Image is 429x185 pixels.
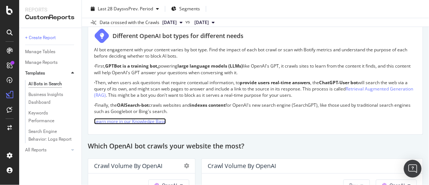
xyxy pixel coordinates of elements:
a: Templates [25,69,69,77]
div: Different OpenAI bot types for different needs [113,32,243,40]
span: vs [186,18,191,25]
div: Manage Tables [25,48,55,56]
span: 2025 Sep. 24th [162,19,177,26]
div: Keywords Performance [28,109,70,125]
div: Crawl Volume by OpenAI [208,162,276,169]
strong: OAISearch-bot [117,102,149,108]
div: + Create Report [25,34,56,42]
span: 2025 Aug. 27th [194,19,209,26]
strong: provide users real-time answers [240,79,310,86]
div: Which OpenAI bot crawls your website the most? [88,141,423,153]
p: First, powering like OpenAI's GPT, it crawls sites to learn from the content it finds, and this c... [94,63,417,75]
p: Then, when users ask questions that require contextual information, to , the will search the web ... [94,79,417,98]
a: Manage Reports [25,59,76,66]
div: Different OpenAI bot types for different needsAI bot engagement with your content varies by bot t... [88,22,423,134]
a: + Create Report [25,34,76,42]
button: Last 28 DaysvsPrev. Period [88,3,162,15]
a: Learn more in our Knowledge Base [94,118,166,124]
div: Search Engine Behavior: Logs Report [28,128,72,143]
div: Data crossed with the Crawls [100,19,159,26]
h2: Which OpenAI bot crawls your website the most? [88,141,244,153]
div: Reports [25,6,76,13]
span: Last 28 Days [98,6,124,12]
a: AI Bots in Search [28,80,76,88]
div: Open Intercom Messenger [404,160,422,178]
strong: ChatGPT-User bot [319,79,358,86]
strong: indexes content [190,102,225,108]
div: AI Bots in Search [28,80,62,88]
p: AI bot engagement with your content varies by bot type. Find the impact of each bot crawl or scan... [94,47,417,59]
span: vs Prev. Period [124,6,153,12]
strong: · [94,63,95,69]
a: Search Engine Behavior: Logs Report [28,128,76,143]
button: [DATE] [191,18,218,27]
strong: GPTBot is a training bot, [105,63,158,69]
a: Retrieval Augmented Generation (RAG) [94,86,414,98]
span: Segments [179,6,200,12]
strong: · [94,79,95,86]
button: [DATE] [159,18,186,27]
strong: · [94,102,95,108]
a: Business Insights Dashboard [28,91,76,106]
div: Templates [25,69,45,77]
div: CustomReports [25,13,76,22]
p: Finally, the crawls websites and for OpenAI's new search engine (SearchGPT), like those used by t... [94,102,417,114]
a: Manage Tables [25,48,76,56]
div: Crawl Volume by OpenAI [94,162,162,169]
a: Keywords Performance [28,109,76,125]
a: All Reports [25,146,69,154]
div: All Reports [25,146,46,154]
button: Segments [168,3,203,15]
strong: large language models (LLMs) [177,63,243,69]
div: Manage Reports [25,59,58,66]
div: Business Insights Dashboard [28,91,71,106]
